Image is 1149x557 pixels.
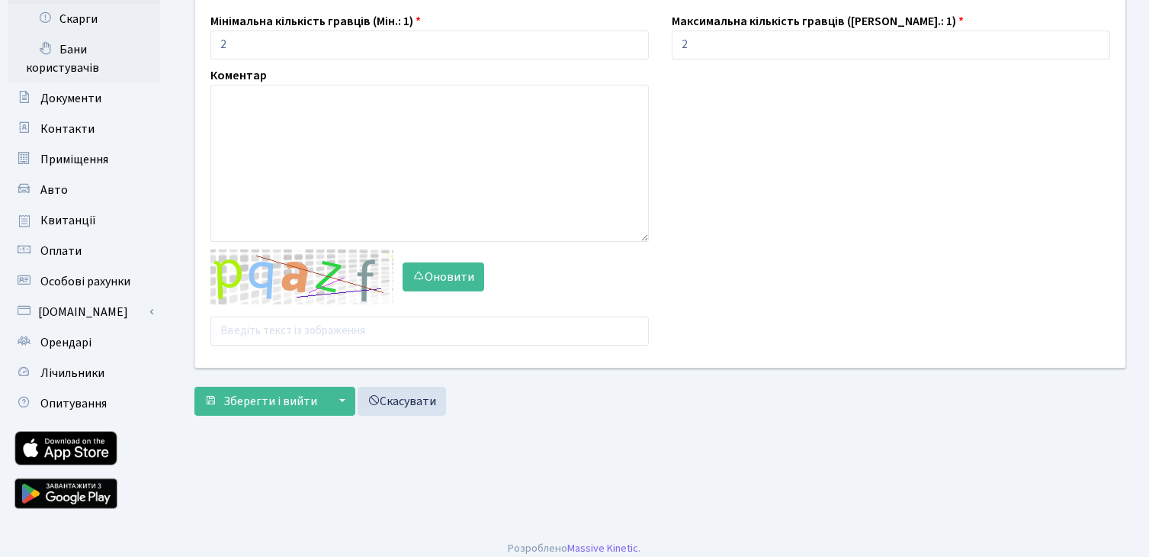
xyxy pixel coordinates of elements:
[8,236,160,266] a: Оплати
[8,83,160,114] a: Документи
[8,358,160,388] a: Лічильники
[403,262,484,291] button: Оновити
[40,182,68,198] span: Авто
[194,387,327,416] button: Зберегти і вийти
[672,12,964,31] label: Максимальна кількість гравців ([PERSON_NAME].: 1)
[358,387,446,416] a: Скасувати
[8,175,160,205] a: Авто
[40,365,104,382] span: Лічильники
[8,144,160,175] a: Приміщення
[509,540,641,557] div: Розроблено .
[223,393,317,410] span: Зберегти і вийти
[40,395,107,412] span: Опитування
[8,388,160,419] a: Опитування
[210,12,421,31] label: Мінімальна кількість гравців (Мін.: 1)
[8,297,160,327] a: [DOMAIN_NAME]
[210,317,649,346] input: Введіть текст із зображення
[40,273,130,290] span: Особові рахунки
[210,66,267,85] label: Коментар
[40,243,82,259] span: Оплати
[210,250,393,304] img: default
[8,327,160,358] a: Орендарі
[40,334,91,351] span: Орендарі
[568,540,639,556] a: Massive Kinetic
[40,212,96,229] span: Квитанції
[40,151,108,168] span: Приміщення
[40,121,95,137] span: Контакти
[40,90,101,107] span: Документи
[8,205,160,236] a: Квитанції
[8,4,160,34] a: Скарги
[8,266,160,297] a: Особові рахунки
[8,114,160,144] a: Контакти
[8,34,160,83] a: Бани користувачів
